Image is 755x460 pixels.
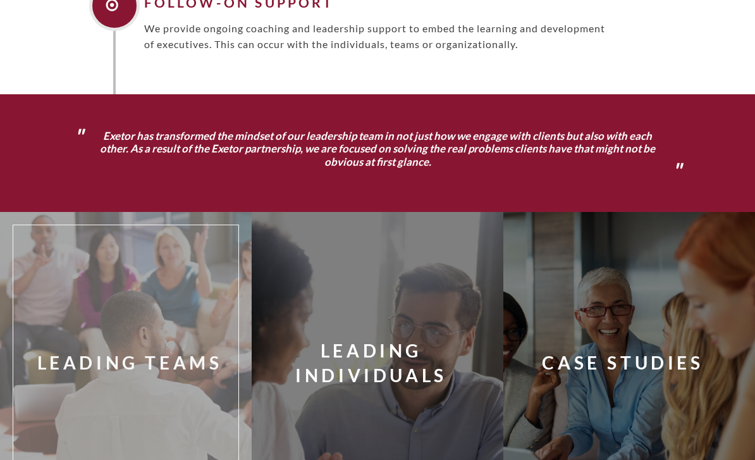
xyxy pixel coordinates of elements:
p: We provide ongoing coaching and leadership support to embed the learning and development of execu... [144,20,611,53]
div: Leading Teams [37,351,223,375]
div: Leading Individuals [244,339,498,388]
span: " [74,130,83,142]
div: Case Studies [542,351,703,375]
span: " [672,164,681,177]
div: Exetor has transformed the mindset of our leadership team in not just how we engage with clients ... [92,130,663,168]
